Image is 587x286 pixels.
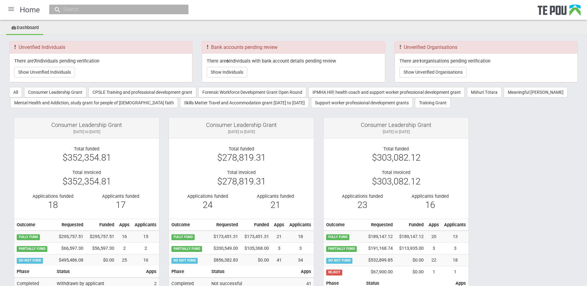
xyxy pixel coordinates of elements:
[17,258,43,263] span: DO NOT FUND
[401,193,459,199] div: Applicants funded
[328,170,464,175] div: Total invoiced
[171,258,198,263] span: DO NOT FUND
[169,219,208,231] th: Outcome
[333,193,391,199] div: Applications funded
[240,219,271,231] th: Funded
[240,243,271,254] td: $105,368.00
[54,266,144,278] th: Status
[91,202,150,208] div: 17
[467,87,502,97] button: Māhuri Tōtara
[178,193,237,199] div: Applications funded
[271,231,287,242] td: 21
[207,58,380,64] p: There are individuals with bank account details pending review
[180,97,309,108] button: Skills Matter Travel and Accommodation grant [DATE] to [DATE]
[34,58,36,64] b: 7
[174,122,309,128] div: Consumer Leadership Grant
[171,234,195,240] span: FULLY FUND
[363,266,395,278] td: $67,900.00
[363,243,395,254] td: $191,168.74
[324,219,363,231] th: Outcome
[328,146,464,152] div: Total funded
[426,219,442,231] th: Apps
[426,243,442,254] td: 3
[86,243,117,254] td: $56,597.30
[208,231,240,242] td: $173,451.31
[19,146,154,152] div: Total funded
[311,97,413,108] button: Support worker professional development grants
[132,243,159,254] td: 2
[287,231,314,242] td: 18
[271,219,287,231] th: Apps
[24,87,86,97] button: Consumer Leadership Grant
[208,219,240,231] th: Requested
[208,254,240,266] td: $856,382.83
[326,270,342,275] span: REJECT
[209,266,298,278] th: Status
[246,193,304,199] div: Applicants funded
[14,67,75,77] button: Show Unverified Individuals
[86,231,117,242] td: $295,757.51
[415,97,451,108] button: Training Grant
[287,219,314,231] th: Applicants
[309,87,465,97] button: IPMHA HIP, health coach and support worker professional development grant
[19,155,154,160] div: $352,354.81
[19,170,154,175] div: Total invoiced
[442,243,468,254] td: 3
[395,266,426,278] td: $0.00
[426,254,442,266] td: 22
[240,231,271,242] td: $173,451.31
[19,179,154,184] div: $352,354.81
[9,87,22,97] button: All
[328,179,464,184] div: $303,082.12
[6,21,43,35] a: Dashboard
[178,202,237,208] div: 24
[10,97,178,108] button: Mental Health and Addiction, study grant for people of [DEMOGRAPHIC_DATA] faith
[363,219,395,231] th: Requested
[117,254,132,266] td: 25
[326,246,357,252] span: PARTIALLY FUND
[86,254,117,266] td: $0.00
[399,58,573,64] p: There are organisations pending verification
[91,193,150,199] div: Applicants funded
[326,258,352,263] span: DO NOT FUND
[132,231,159,242] td: 15
[54,254,86,266] td: $495,486.08
[86,219,117,231] th: Funded
[287,243,314,254] td: 3
[246,202,304,208] div: 21
[442,231,468,242] td: 13
[174,179,309,184] div: $278,819.31
[287,254,314,266] td: 34
[14,219,54,231] th: Outcome
[326,234,349,240] span: FULLY FUND
[328,122,464,128] div: Consumer Leadership Grant
[14,58,188,64] p: There are individuals pending verification
[271,254,287,266] td: 41
[14,45,188,50] h3: Unverified Individuals
[117,243,132,254] td: 2
[174,146,309,152] div: Total funded
[174,155,309,160] div: $278,819.31
[174,170,309,175] div: Total invoiced
[363,231,395,242] td: $189,147.12
[17,234,40,240] span: FULLY FUND
[88,87,196,97] button: CPSLE Training and professional development grant
[395,243,426,254] td: $113,935.00
[17,246,47,252] span: PARTIALLY FUND
[504,87,568,97] button: Meaningful [PERSON_NAME]
[14,266,54,278] th: Phase
[144,266,159,278] th: Apps
[328,129,464,135] div: [DATE] to [DATE]
[419,58,421,64] b: 1
[271,243,287,254] td: 3
[24,202,82,208] div: 18
[395,254,426,266] td: $0.00
[333,202,391,208] div: 23
[174,129,309,135] div: [DATE] to [DATE]
[19,122,154,128] div: Consumer Leadership Grant
[117,219,132,231] th: Apps
[61,6,170,13] input: Search
[395,219,426,231] th: Funded
[401,202,459,208] div: 16
[54,219,86,231] th: Requested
